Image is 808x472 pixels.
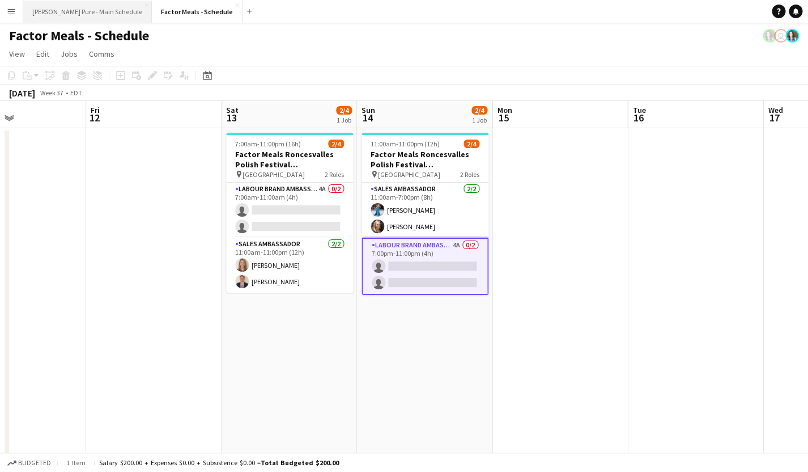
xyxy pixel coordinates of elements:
[362,105,375,115] span: Sun
[337,116,351,124] div: 1 Job
[226,183,353,238] app-card-role: Labour Brand Ambassadors4A0/27:00am-11:00am (4h)
[472,116,487,124] div: 1 Job
[336,106,352,115] span: 2/4
[56,47,82,61] a: Jobs
[768,105,783,115] span: Wed
[362,149,488,170] h3: Factor Meals Roncesvalles Polish Festival [GEOGRAPHIC_DATA]
[235,140,301,148] span: 7:00am-11:00pm (16h)
[763,29,776,43] app-user-avatar: Ashleigh Rains
[226,238,353,293] app-card-role: Sales Ambassador2/211:00am-11:00pm (12h)[PERSON_NAME][PERSON_NAME]
[325,170,344,179] span: 2 Roles
[471,106,487,115] span: 2/4
[632,105,645,115] span: Tue
[9,87,35,99] div: [DATE]
[261,458,339,467] span: Total Budgeted $200.00
[9,49,25,59] span: View
[89,49,114,59] span: Comms
[9,27,149,44] h1: Factor Meals - Schedule
[226,105,239,115] span: Sat
[328,140,344,148] span: 2/4
[18,459,51,467] span: Budgeted
[84,47,119,61] a: Comms
[62,458,90,467] span: 1 item
[766,111,783,124] span: 17
[460,170,479,179] span: 2 Roles
[152,1,243,23] button: Factor Meals - Schedule
[70,88,82,97] div: EDT
[463,140,479,148] span: 2/4
[224,111,239,124] span: 13
[91,105,100,115] span: Fri
[226,133,353,293] app-job-card: 7:00am-11:00pm (16h)2/4Factor Meals Roncesvalles Polish Festival [GEOGRAPHIC_DATA] [GEOGRAPHIC_DA...
[362,238,488,295] app-card-role: Labour Brand Ambassadors4A0/27:00pm-11:00pm (4h)
[495,111,512,124] span: 15
[37,88,66,97] span: Week 37
[89,111,100,124] span: 12
[631,111,645,124] span: 16
[5,47,29,61] a: View
[243,170,305,179] span: [GEOGRAPHIC_DATA]
[36,49,49,59] span: Edit
[6,457,53,469] button: Budgeted
[378,170,440,179] span: [GEOGRAPHIC_DATA]
[362,133,488,295] app-job-card: 11:00am-11:00pm (12h)2/4Factor Meals Roncesvalles Polish Festival [GEOGRAPHIC_DATA] [GEOGRAPHIC_D...
[226,149,353,170] h3: Factor Meals Roncesvalles Polish Festival [GEOGRAPHIC_DATA]
[371,140,440,148] span: 11:00am-11:00pm (12h)
[362,183,488,238] app-card-role: Sales Ambassador2/211:00am-7:00pm (8h)[PERSON_NAME][PERSON_NAME]
[497,105,512,115] span: Mon
[360,111,375,124] span: 14
[23,1,152,23] button: [PERSON_NAME] Pure - Main Schedule
[61,49,78,59] span: Jobs
[99,458,339,467] div: Salary $200.00 + Expenses $0.00 + Subsistence $0.00 =
[32,47,54,61] a: Edit
[785,29,799,43] app-user-avatar: Ashleigh Rains
[774,29,788,43] app-user-avatar: Tifany Scifo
